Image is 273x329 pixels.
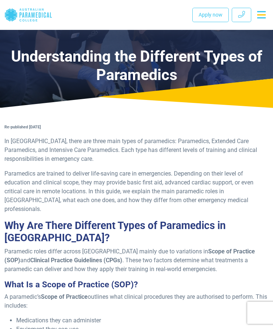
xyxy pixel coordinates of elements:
[4,125,41,129] strong: Re-published [DATE]
[4,169,269,214] p: Paramedics are trained to deliver life-saving care in emergencies. Depending on their level of ed...
[4,137,269,163] p: In [GEOGRAPHIC_DATA], there are three main types of paramedics: Paramedics, Extended Care Paramed...
[30,257,122,264] strong: Clinical Practice Guidelines (CPGs)
[4,219,269,244] h2: Why Are There Different Types of Paramedics in [GEOGRAPHIC_DATA]?
[4,247,269,274] p: Paramedic roles differ across [GEOGRAPHIC_DATA] mainly due to variations in and . These two facto...
[4,3,52,27] a: Australian Paramedical College
[4,47,269,84] h1: Understanding the Different Types of Paramedics
[4,280,269,290] h3: What Is a Scope of Practice (SOP)?
[254,8,269,21] button: Toggle navigation
[192,8,229,22] a: Apply now
[4,292,269,310] p: A paramedic’s outlines what clinical procedures they are authorised to perform. This includes:
[4,248,255,264] strong: Scope of Practice (SOP)
[41,293,88,300] strong: Scope of Practice
[16,316,269,325] li: Medications they can administer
